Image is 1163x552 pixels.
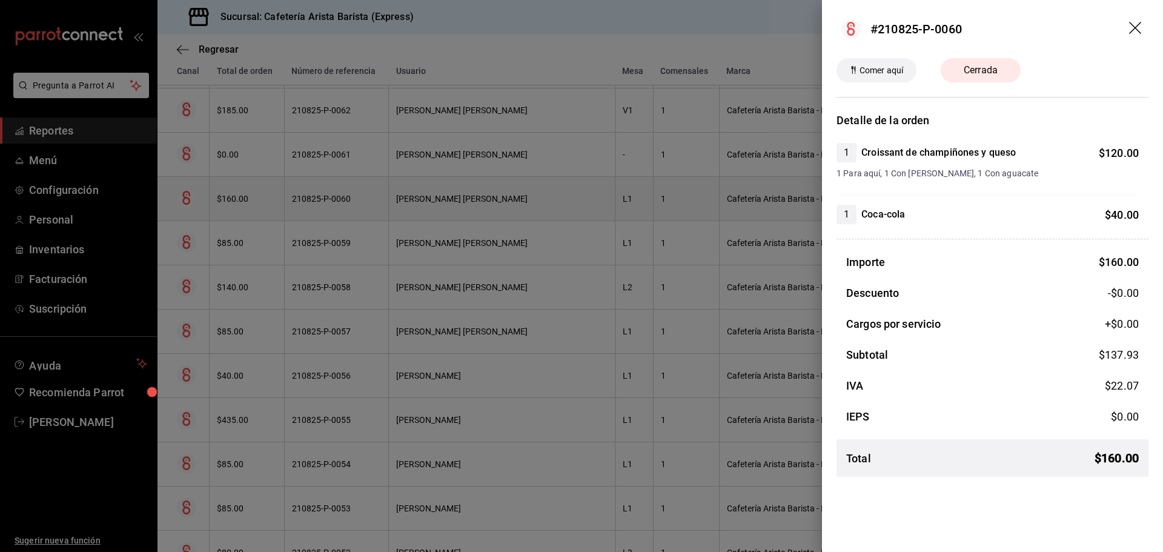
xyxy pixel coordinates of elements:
[1108,285,1139,301] span: -$0.00
[846,316,941,332] h3: Cargos por servicio
[837,167,1139,180] span: 1 Para aquí, 1 Con [PERSON_NAME], 1 Con aguacate
[1099,256,1139,268] span: $ 160.00
[846,377,863,394] h3: IVA
[1105,208,1139,221] span: $ 40.00
[870,20,962,38] div: #210825-P-0060
[1099,147,1139,159] span: $ 120.00
[1111,410,1139,423] span: $ 0.00
[837,207,857,222] span: 1
[837,145,857,160] span: 1
[855,64,908,77] span: Comer aquí
[846,408,870,425] h3: IEPS
[846,450,871,467] h3: Total
[861,145,1016,160] h4: Croissant de champiñones y queso
[837,112,1148,128] h3: Detalle de la orden
[1105,379,1139,392] span: $ 22.07
[1105,316,1139,332] span: +$ 0.00
[846,285,899,301] h3: Descuento
[1099,348,1139,361] span: $ 137.93
[846,254,885,270] h3: Importe
[1095,449,1139,467] span: $ 160.00
[846,347,888,363] h3: Subtotal
[1129,22,1144,36] button: drag
[956,63,1005,78] span: Cerrada
[861,207,905,222] h4: Coca-cola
